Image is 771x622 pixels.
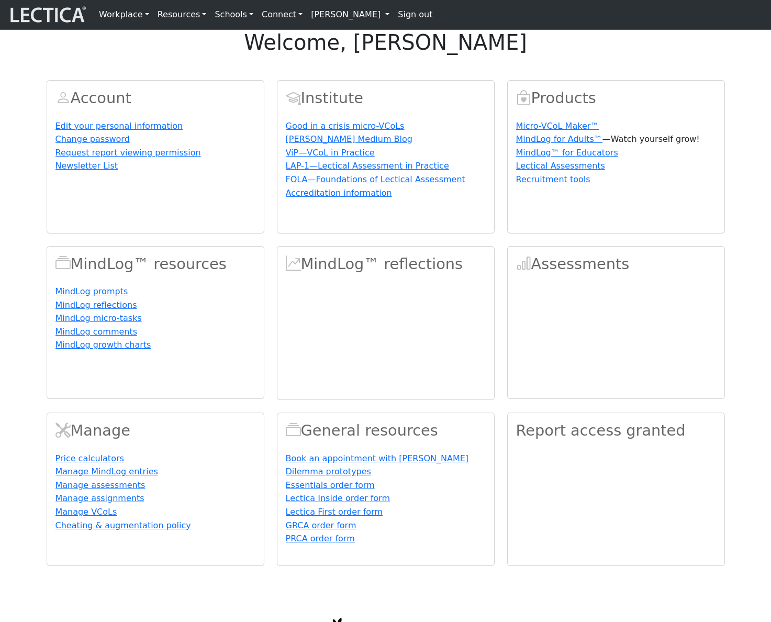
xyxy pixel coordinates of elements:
a: MindLog™ for Educators [516,148,618,158]
h2: MindLog™ resources [55,255,255,273]
a: Newsletter List [55,161,118,171]
a: Lectical Assessments [516,161,605,171]
a: Accreditation information [286,188,392,198]
a: GRCA order form [286,520,356,530]
a: Change password [55,134,130,144]
a: Micro-VCoL Maker™ [516,121,599,131]
a: Edit your personal information [55,121,183,131]
h2: Assessments [516,255,716,273]
a: LAP-1—Lectical Assessment in Practice [286,161,449,171]
a: Connect [258,4,307,25]
a: MindLog for Adults™ [516,134,602,144]
a: [PERSON_NAME] [307,4,394,25]
a: Schools [210,4,258,25]
a: Workplace [95,4,153,25]
a: Price calculators [55,453,124,463]
a: Good in a crisis micro-VCoLs [286,121,405,131]
a: Book an appointment with [PERSON_NAME] [286,453,469,463]
span: Resources [286,421,301,439]
a: Manage MindLog entries [55,466,158,476]
a: MindLog growth charts [55,340,151,350]
a: Request report viewing permission [55,148,201,158]
a: Essentials order form [286,480,375,490]
a: MindLog comments [55,327,138,337]
span: Manage [55,421,71,439]
a: Manage assessments [55,480,146,490]
p: —Watch yourself grow! [516,133,716,146]
span: Assessments [516,255,531,273]
a: Manage VCoLs [55,507,117,517]
a: Sign out [394,4,437,25]
img: lecticalive [8,5,86,25]
a: Cheating & augmentation policy [55,520,191,530]
h2: Institute [286,89,486,107]
a: PRCA order form [286,534,355,543]
a: Lectica First order form [286,507,383,517]
a: Resources [153,4,211,25]
h2: Manage [55,421,255,440]
span: MindLog™ resources [55,255,71,273]
a: MindLog micro-tasks [55,313,142,323]
a: FOLA—Foundations of Lectical Assessment [286,174,465,184]
a: Lectica Inside order form [286,493,390,503]
span: Account [55,89,71,107]
a: Recruitment tools [516,174,590,184]
a: Manage assignments [55,493,144,503]
span: MindLog [286,255,301,273]
h2: General resources [286,421,486,440]
h2: Products [516,89,716,107]
a: MindLog prompts [55,286,128,296]
h2: MindLog™ reflections [286,255,486,273]
span: Products [516,89,531,107]
a: [PERSON_NAME] Medium Blog [286,134,412,144]
a: MindLog reflections [55,300,137,310]
h2: Account [55,89,255,107]
a: ViP—VCoL in Practice [286,148,375,158]
a: Dilemma prototypes [286,466,371,476]
h2: Report access granted [516,421,716,440]
span: Account [286,89,301,107]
